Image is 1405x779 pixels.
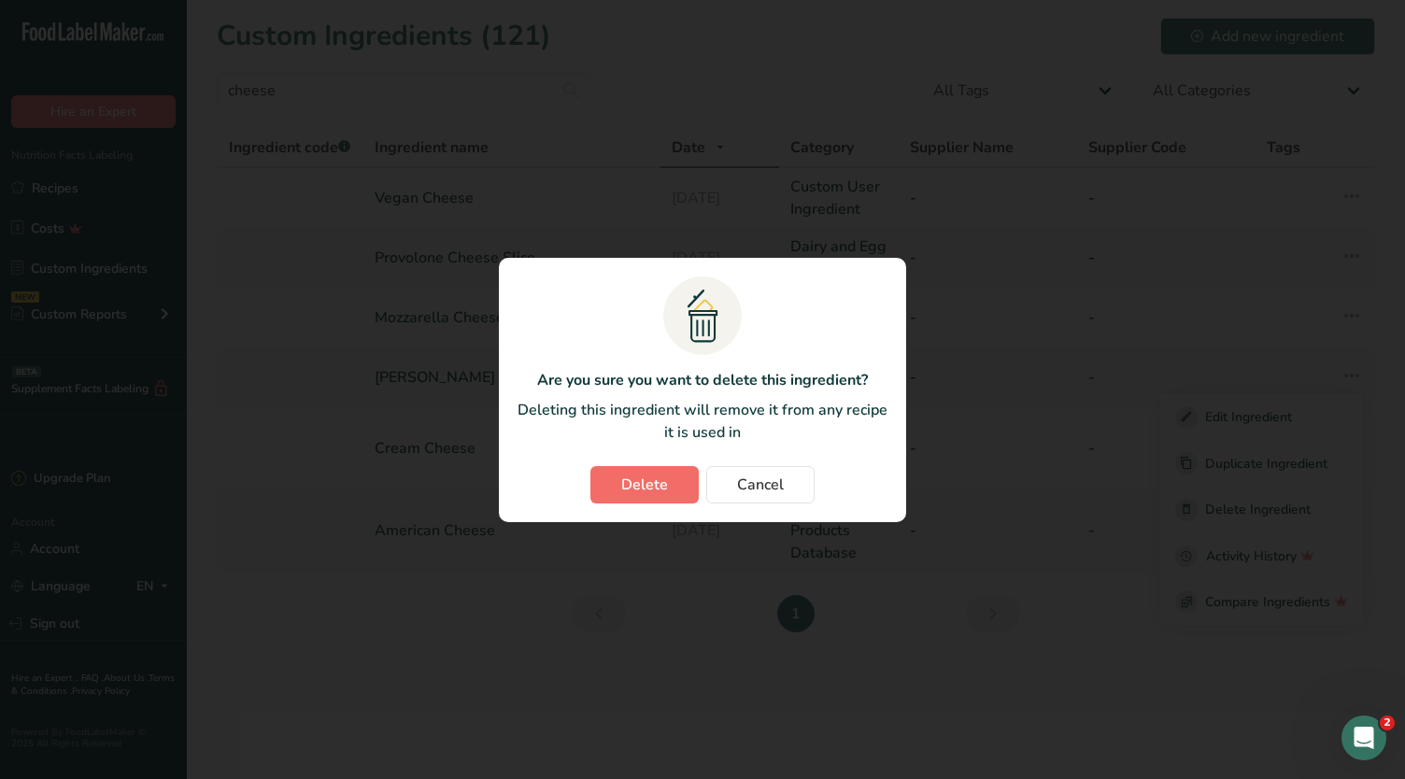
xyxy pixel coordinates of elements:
p: Deleting this ingredient will remove it from any recipe it is used in [518,399,887,444]
p: Are you sure you want to delete this ingredient? [518,369,887,391]
span: 2 [1380,715,1395,730]
span: Cancel [737,474,784,496]
span: Delete [621,474,668,496]
button: Delete [590,466,699,503]
iframe: Intercom live chat [1341,715,1386,760]
button: Cancel [706,466,815,503]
